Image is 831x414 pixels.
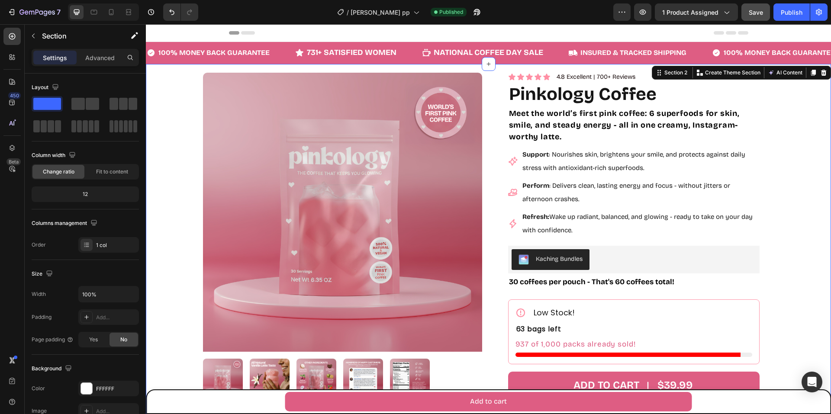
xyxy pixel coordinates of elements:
[439,8,463,16] span: Published
[163,3,198,21] div: Undo/Redo
[559,45,615,52] p: Create Theme Section
[377,126,599,148] span: : Nourishes skin, brightens your smile, and protects against daily stress with antioxidant-rich s...
[32,385,45,392] div: Color
[146,24,831,414] iframe: Design area
[32,336,74,343] div: Page padding
[347,8,349,17] span: /
[96,241,137,249] div: 1 col
[89,336,98,343] span: Yes
[741,3,770,21] button: Save
[388,283,429,294] span: Low Stock!
[517,45,543,52] div: Section 2
[96,314,137,321] div: Add...
[366,225,444,246] button: Kaching Bundles
[377,157,584,179] span: : Delivers clean, lasting energy and focus - without jitters or afternoon crashes.
[351,8,410,17] span: [PERSON_NAME] pp
[428,354,493,368] div: ADD TO CART
[802,372,822,392] div: Open Intercom Messenger
[43,168,74,176] span: Change ratio
[370,315,490,325] p: 937 of 1,000 packs already sold!
[32,241,46,249] div: Order
[363,84,594,117] span: Meet the world’s first pink coffee: 6 superfoods for skin, smile, and steady energy - all in one ...
[32,363,74,375] div: Background
[96,168,128,176] span: Fit to content
[43,53,67,62] p: Settings
[578,24,689,32] span: 100% MONEY BACK GUARANTEE
[662,8,718,17] span: 1 product assigned
[79,286,138,302] input: Auto
[32,150,77,161] div: Column width
[32,82,61,93] div: Layout
[85,53,115,62] p: Advanced
[377,189,403,196] strong: Refresh:
[377,189,607,210] span: Wake up radiant, balanced, and glowing - ready to take on your day with confidence.
[120,336,127,343] span: No
[32,290,46,298] div: Width
[324,371,361,384] div: Add to cart
[96,385,137,393] div: FFFFFF
[57,7,61,17] p: 7
[362,58,614,82] h2: Pinkology Coffee
[749,9,763,16] span: Save
[363,253,528,262] strong: 30 coffees per pouch - That's 60 coffees total!
[373,230,383,241] img: KachingBundles.png
[435,24,541,32] span: INSURED & TRACKED SHIPPING
[773,3,810,21] button: Publish
[6,158,21,165] div: Beta
[8,92,21,99] div: 450
[32,268,55,280] div: Size
[411,49,490,56] span: 4.8 Excellent | 700+ Reviews
[370,300,416,310] span: 63 bags left
[377,157,403,165] strong: Perform
[32,218,99,229] div: Columns management
[620,43,658,54] button: AI Content
[377,126,403,134] strong: Support
[390,230,437,239] div: Kaching Bundles
[781,8,802,17] div: Publish
[42,31,113,41] p: Section
[3,3,64,21] button: 7
[139,368,546,387] button: Add to cart
[655,3,738,21] button: 1 product assigned
[33,188,137,200] div: 12
[32,313,52,321] div: Padding
[362,347,614,375] button: ADD TO CART
[511,353,548,369] div: $39.99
